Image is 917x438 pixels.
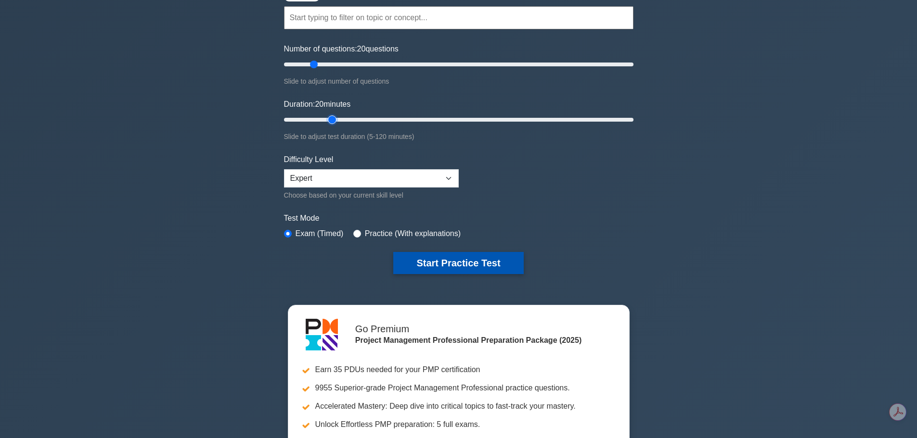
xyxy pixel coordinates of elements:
div: Slide to adjust number of questions [284,75,633,87]
span: 20 [357,45,366,53]
label: Test Mode [284,213,633,224]
input: Start typing to filter on topic or concept... [284,6,633,29]
button: Start Practice Test [393,252,523,274]
label: Duration: minutes [284,99,351,110]
label: Exam (Timed) [296,228,344,239]
div: Slide to adjust test duration (5-120 minutes) [284,131,633,142]
span: 20 [315,100,323,108]
label: Difficulty Level [284,154,334,165]
label: Practice (With explanations) [365,228,461,239]
label: Number of questions: questions [284,43,399,55]
div: Choose based on your current skill level [284,189,459,201]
